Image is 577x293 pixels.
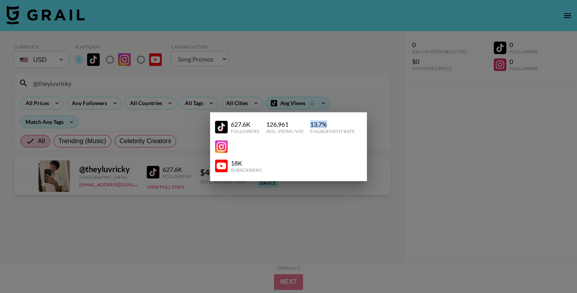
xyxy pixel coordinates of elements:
[215,121,228,133] img: YouTube
[215,140,228,153] img: YouTube
[231,120,259,128] div: 627.6K
[231,159,261,167] div: 18K
[266,128,303,134] div: Avg. Views / Vid
[310,120,355,128] div: 13.7 %
[215,160,228,172] img: YouTube
[231,167,261,173] div: Subscribers
[266,120,303,128] div: 126,961
[231,128,259,134] div: Followers
[310,128,355,134] div: Engagement Rate
[538,254,568,284] iframe: Drift Widget Chat Controller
